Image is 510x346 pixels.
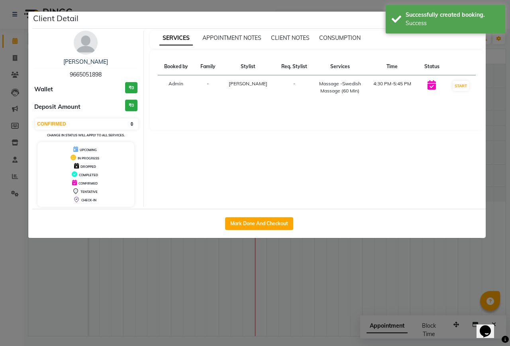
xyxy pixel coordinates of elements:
[78,181,98,185] span: CONFIRMED
[222,58,275,75] th: Stylist
[79,173,98,177] span: COMPLETED
[63,58,108,65] a: [PERSON_NAME]
[125,100,137,111] h3: ₹0
[80,165,96,169] span: DROPPED
[34,85,53,94] span: Wallet
[271,34,310,41] span: CLIENT NOTES
[194,75,222,100] td: -
[275,58,314,75] th: Req. Stylist
[202,34,261,41] span: APPOINTMENT NOTES
[78,156,99,160] span: IN PROGRESS
[158,58,194,75] th: Booked by
[70,71,102,78] span: 9665051898
[319,34,361,41] span: CONSUMPTION
[125,82,137,94] h3: ₹0
[477,314,502,338] iframe: chat widget
[366,58,418,75] th: Time
[80,190,98,194] span: TENTATIVE
[47,133,125,137] small: Change in status will apply to all services.
[418,58,445,75] th: Status
[194,58,222,75] th: Family
[318,80,361,94] div: Massage -Swedish Massage (60 Min)
[74,31,98,55] img: avatar
[453,81,469,91] button: START
[314,58,366,75] th: Services
[34,102,80,112] span: Deposit Amount
[33,12,78,24] h5: Client Detail
[158,75,194,100] td: Admin
[406,11,499,19] div: Successfully created booking.
[81,198,96,202] span: CHECK-IN
[80,148,97,152] span: UPCOMING
[275,75,314,100] td: -
[229,81,267,86] span: [PERSON_NAME]
[225,217,293,230] button: Mark Done And Checkout
[406,19,499,28] div: Success
[159,31,193,45] span: SERVICES
[366,75,418,100] td: 4:30 PM-5:45 PM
